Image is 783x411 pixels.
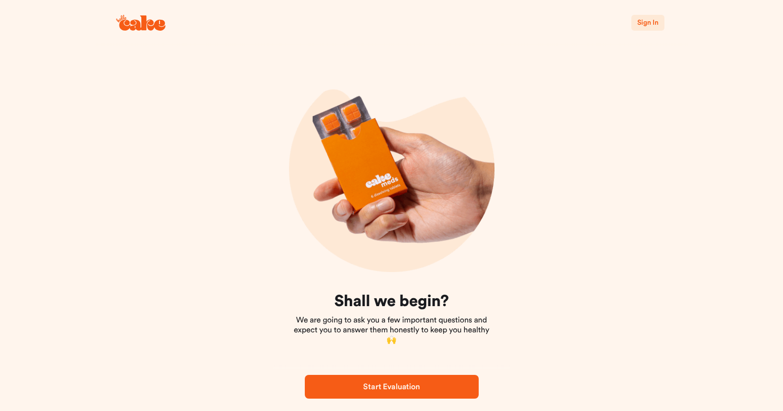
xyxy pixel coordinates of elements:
span: Start Evaluation [363,383,419,391]
span: Sign In [637,19,658,26]
div: We are going to ask you a few important questions and expect you to answer them honestly to keep ... [291,292,493,345]
button: Sign In [631,15,664,31]
h1: Shall we begin? [291,292,493,312]
img: onboarding-img03.png [289,66,495,272]
button: Start Evaluation [305,375,479,399]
